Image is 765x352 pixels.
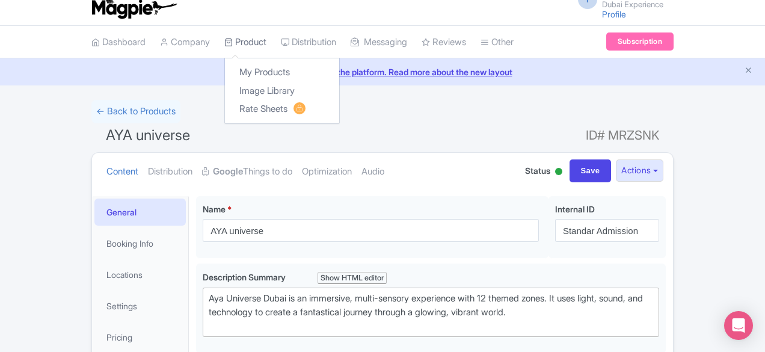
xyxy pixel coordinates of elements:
[7,66,758,78] a: We made some updates to the platform. Read more about the new layout
[94,324,186,351] a: Pricing
[225,82,339,100] a: Image Library
[281,26,336,59] a: Distribution
[602,1,674,8] small: Dubai Experience
[553,163,565,182] div: Active
[602,9,626,19] a: Profile
[94,261,186,288] a: Locations
[616,159,663,182] button: Actions
[586,123,659,147] span: ID# MRZSNK
[91,26,146,59] a: Dashboard
[302,153,352,191] a: Optimization
[225,100,339,119] a: Rate Sheets
[106,126,190,144] span: AYA universe
[94,199,186,226] a: General
[209,292,653,333] div: Aya Universe Dubai is an immersive, multi-sensory experience with 12 themed zones. It uses light,...
[525,164,550,177] span: Status
[351,26,407,59] a: Messaging
[94,230,186,257] a: Booking Info
[224,26,266,59] a: Product
[203,204,226,214] span: Name
[481,26,514,59] a: Other
[555,204,595,214] span: Internal ID
[106,153,138,191] a: Content
[724,311,753,340] div: Open Intercom Messenger
[203,272,287,282] span: Description Summary
[94,292,186,320] a: Settings
[91,100,180,123] a: ← Back to Products
[225,63,339,82] a: My Products
[202,153,292,191] a: GoogleThings to do
[361,153,384,191] a: Audio
[213,165,243,179] strong: Google
[318,272,387,285] div: Show HTML editor
[160,26,210,59] a: Company
[422,26,466,59] a: Reviews
[744,64,753,78] button: Close announcement
[570,159,612,182] input: Save
[148,153,192,191] a: Distribution
[606,32,674,51] a: Subscription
